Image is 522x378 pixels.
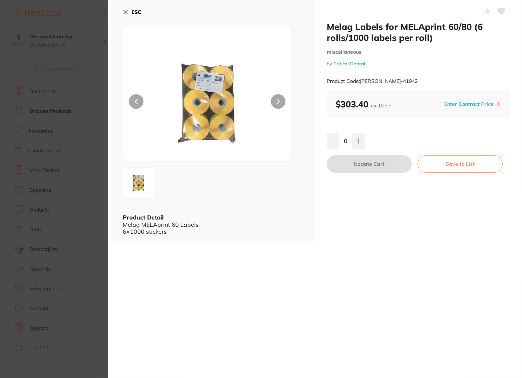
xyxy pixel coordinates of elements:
[157,46,257,161] img: LWxhYmVscy1qcGc
[418,155,503,173] button: Save to List
[131,9,141,15] b: ESC
[442,101,496,108] button: Enter Contract Price
[333,61,365,66] a: Critical Dental
[496,101,502,107] label: i
[327,61,510,66] small: by
[125,170,151,196] img: LWxhYmVscy1qcGc
[123,214,164,221] b: Product Detail
[327,49,510,55] small: miscellaneous
[327,155,412,173] button: Update Cart
[371,102,391,109] span: excl. GST
[123,221,300,235] div: Melag MELAprint 60 Labels 6×1000 stickers
[327,21,510,43] h2: Melag Labels for MELAprint 60/80 (6 rolls/1000 labels per roll)
[335,99,391,110] b: $303.40
[123,6,141,18] button: ESC
[327,78,418,84] small: Product Code: [PERSON_NAME]-41942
